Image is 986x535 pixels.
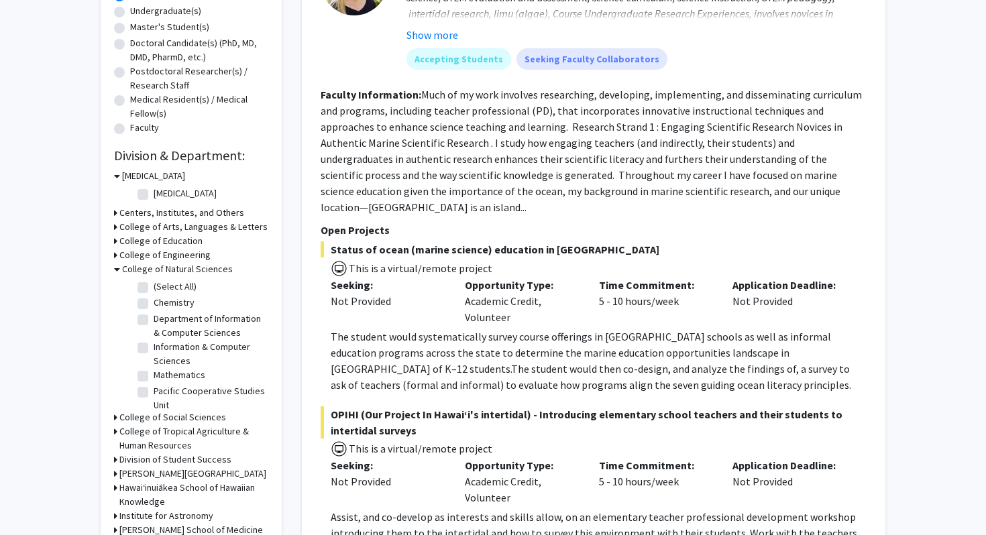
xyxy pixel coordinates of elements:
h3: College of Tropical Agriculture & Human Resources [119,424,268,453]
label: Faculty [130,121,159,135]
label: Postdoctoral Researcher(s) / Research Staff [130,64,268,93]
span: OPIHI (Our Project In Hawai‘i's intertidal) - Introducing elementary school teachers and their st... [321,406,867,438]
div: 5 - 10 hours/week [589,457,723,506]
p: Time Commitment: [599,457,713,473]
p: Opportunity Type: [465,457,579,473]
iframe: Chat [10,475,57,525]
p: Time Commitment: [599,277,713,293]
span: This is a virtual/remote project [347,261,492,275]
h3: Centers, Institutes, and Others [119,206,244,220]
label: Information & Computer Sciences [154,340,265,368]
div: Academic Credit, Volunteer [455,277,589,325]
h3: College of Engineering [119,248,211,262]
span: The student would then co-design, and analyze the findings of, a survey to ask of teachers (forma... [331,362,851,392]
p: Open Projects [321,222,867,238]
p: Opportunity Type: [465,277,579,293]
button: Show more [406,27,458,43]
div: Not Provided [722,457,857,506]
p: Application Deadline: [732,277,846,293]
h3: College of Social Sciences [119,410,226,424]
label: (Select All) [154,280,197,294]
p: The student would systematically survey course offerings in [GEOGRAPHIC_DATA] schools as well as ... [331,329,867,393]
span: Status of ocean (marine science) education in [GEOGRAPHIC_DATA] [321,241,867,257]
div: Academic Credit, Volunteer [455,457,589,506]
p: Seeking: [331,457,445,473]
label: Medical Resident(s) / Medical Fellow(s) [130,93,268,121]
label: [MEDICAL_DATA] [154,186,217,200]
label: Chemistry [154,296,195,310]
p: Application Deadline: [732,457,846,473]
h3: Division of Student Success [119,453,231,467]
div: Not Provided [331,293,445,309]
h3: Institute for Astronomy [119,509,213,523]
h3: College of Arts, Languages & Letters [119,220,268,234]
label: Doctoral Candidate(s) (PhD, MD, DMD, PharmD, etc.) [130,36,268,64]
mat-chip: Seeking Faculty Collaborators [516,48,667,70]
h3: College of Education [119,234,203,248]
h3: [MEDICAL_DATA] [122,169,185,183]
label: Department of Information & Computer Sciences [154,312,265,340]
div: Not Provided [331,473,445,489]
mat-chip: Accepting Students [406,48,511,70]
span: This is a virtual/remote project [347,442,492,455]
div: 5 - 10 hours/week [589,277,723,325]
fg-read-more: Much of my work involves researching, developing, implementing, and disseminating curriculum and ... [321,88,862,214]
h3: [PERSON_NAME][GEOGRAPHIC_DATA] [119,467,266,481]
label: Pacific Cooperative Studies Unit [154,384,265,412]
label: Mathematics [154,368,205,382]
p: Seeking: [331,277,445,293]
label: Undergraduate(s) [130,4,201,18]
div: Not Provided [722,277,857,325]
h3: College of Natural Sciences [122,262,233,276]
b: Faculty Information: [321,88,421,101]
h3: Hawaiʻinuiākea School of Hawaiian Knowledge [119,481,268,509]
h2: Division & Department: [114,147,268,164]
label: Master's Student(s) [130,20,209,34]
